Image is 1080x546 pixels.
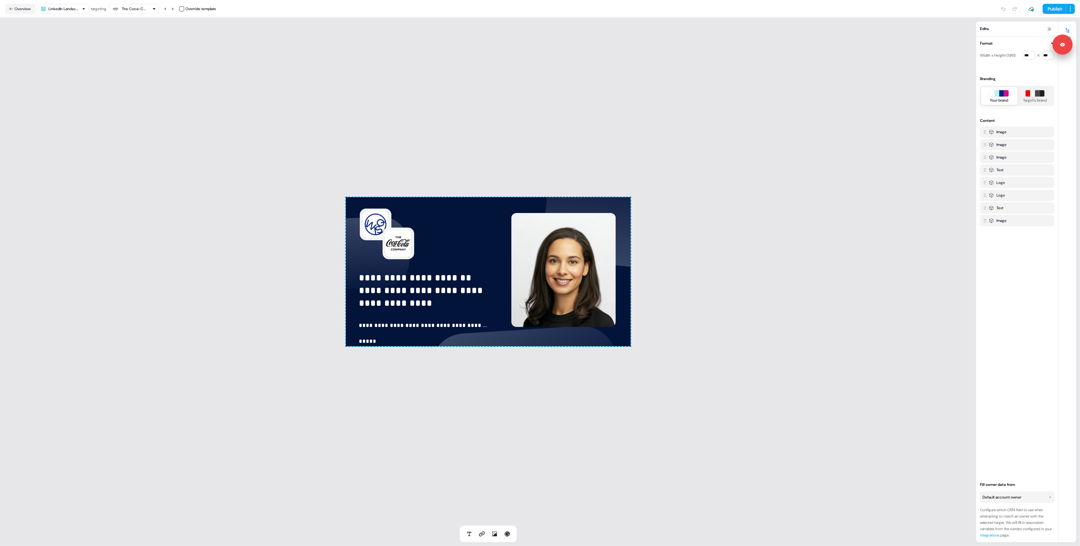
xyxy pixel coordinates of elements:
[996,192,1005,198] div: Logo
[185,6,216,12] div: Override template
[996,179,1005,186] div: Logo
[300,217,426,289] img: Image
[980,76,1054,82] div: Branding
[1023,97,1047,104] div: Target's brand
[1043,4,1066,14] button: Publish
[980,40,1054,47] button: Format
[48,6,79,12] div: LinkedIn Landscape
[980,117,995,124] div: Content
[980,481,1054,488] div: Fill owner data from
[122,6,147,12] div: The Coca-Cola Company
[91,6,106,12] div: targeting
[980,533,999,538] a: integrations
[996,205,1003,211] div: Text
[511,213,616,327] img: Image
[981,87,1017,105] button: Your brand
[980,40,993,47] div: Format
[996,217,1007,224] div: Image
[1017,87,1053,105] button: Target's brand
[980,507,1054,538] div: Configure which CRM field to use when attempting to match an owner with the selected target. We w...
[5,4,36,14] button: Overview
[996,167,1003,173] div: Text
[980,26,989,32] span: Edits
[990,97,1008,104] div: Your brand
[983,494,1021,500] div: Default account owner
[980,50,1015,60] div: Width x Height (1.91:1)
[980,492,1054,503] button: Default account owner
[996,129,1007,135] div: Image
[996,141,1007,148] div: Image
[109,4,159,14] button: The Coca-Cola Company
[1058,25,1076,39] button: Edits
[996,154,1007,160] div: Image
